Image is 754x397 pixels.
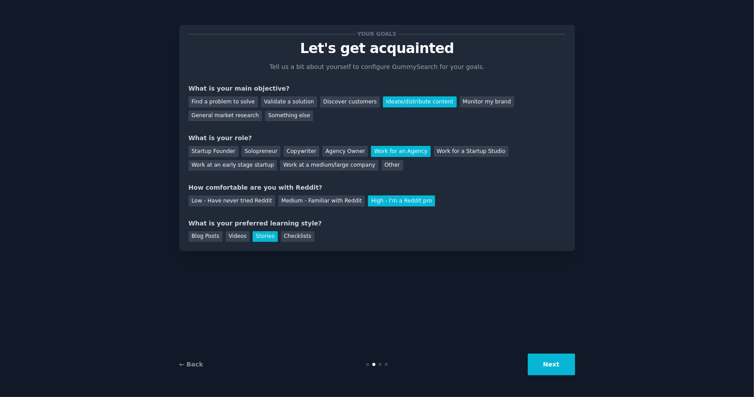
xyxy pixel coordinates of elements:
button: Next [528,354,575,375]
div: Work for an Agency [371,146,430,157]
div: High - I'm a Reddit pro [368,195,435,206]
div: Solopreneur [242,146,280,157]
div: Find a problem to solve [189,96,258,107]
div: Stories [253,231,277,242]
div: Copywriter [284,146,319,157]
div: Work at an early stage startup [189,160,277,171]
div: Startup Founder [189,146,239,157]
div: Discover customers [320,96,380,107]
div: Medium - Familiar with Reddit [278,195,365,206]
div: General market research [189,111,262,122]
div: Videos [226,231,250,242]
div: Other [382,160,403,171]
div: What is your preferred learning style? [189,219,566,228]
div: How comfortable are you with Reddit? [189,183,566,192]
div: Blog Posts [189,231,223,242]
div: Work for a Startup Studio [434,146,508,157]
div: What is your role? [189,134,566,143]
span: Your goals [356,30,398,39]
div: Low - Have never tried Reddit [189,195,275,206]
div: Work at a medium/large company [280,160,378,171]
p: Let's get acquainted [189,41,566,56]
div: What is your main objective? [189,84,566,93]
div: Ideate/distribute content [383,96,456,107]
div: Monitor my brand [460,96,514,107]
a: ← Back [179,361,203,368]
p: Tell us a bit about yourself to configure GummySearch for your goals. [266,62,489,72]
div: Agency Owner [322,146,368,157]
div: Validate a solution [261,96,317,107]
div: Something else [265,111,313,122]
div: Checklists [281,231,314,242]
